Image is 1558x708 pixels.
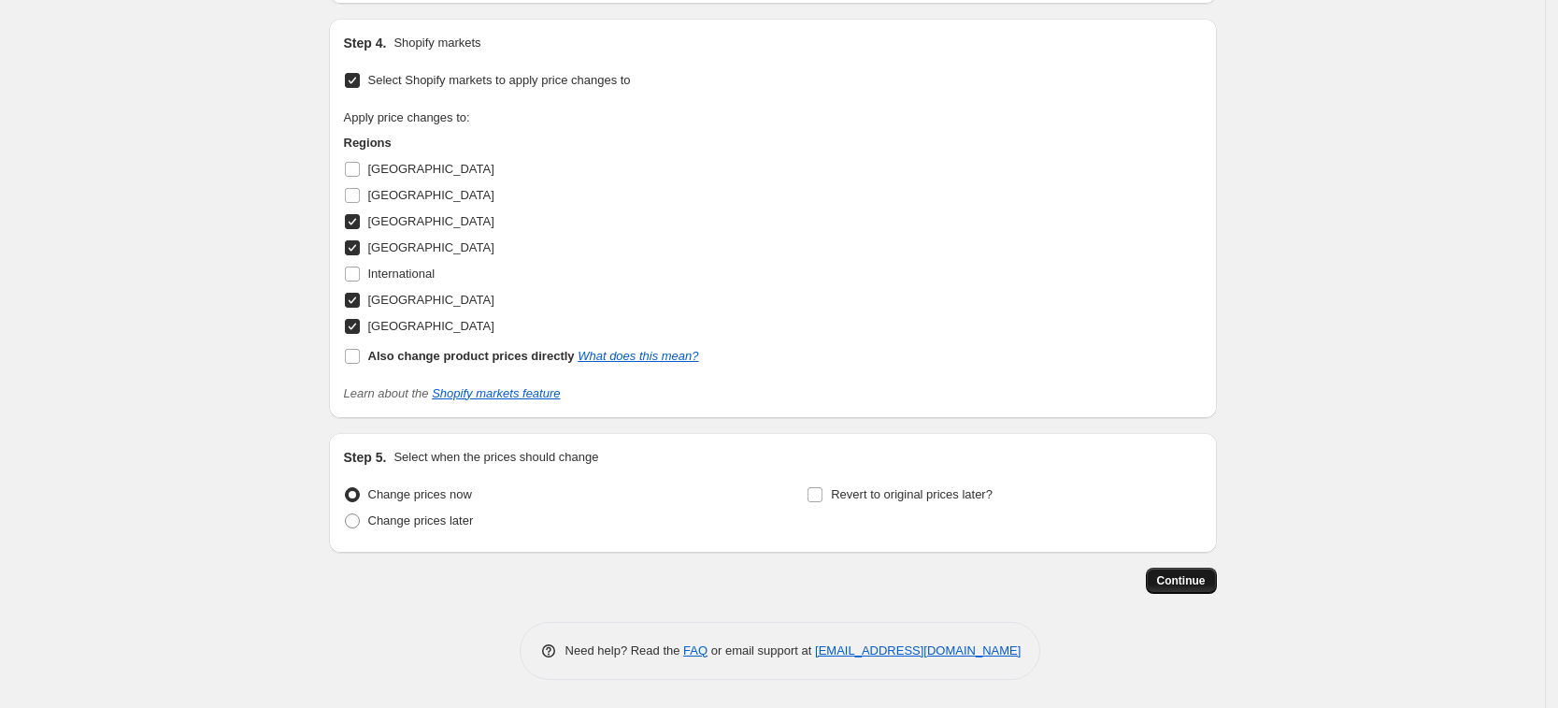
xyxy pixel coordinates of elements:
[344,448,387,467] h2: Step 5.
[831,487,993,501] span: Revert to original prices later?
[368,162,494,176] span: [GEOGRAPHIC_DATA]
[344,110,470,124] span: Apply price changes to:
[393,448,598,467] p: Select when the prices should change
[368,267,436,281] span: International
[368,349,575,363] b: Also change product prices directly
[368,240,494,254] span: [GEOGRAPHIC_DATA]
[578,349,698,363] a: What does this mean?
[368,188,494,202] span: [GEOGRAPHIC_DATA]
[344,134,699,152] h3: Regions
[565,643,684,657] span: Need help? Read the
[368,487,472,501] span: Change prices now
[1146,568,1217,594] button: Continue
[344,386,561,400] i: Learn about the
[368,293,494,307] span: [GEOGRAPHIC_DATA]
[393,34,480,52] p: Shopify markets
[368,513,474,527] span: Change prices later
[708,643,815,657] span: or email support at
[368,73,631,87] span: Select Shopify markets to apply price changes to
[368,319,494,333] span: [GEOGRAPHIC_DATA]
[344,34,387,52] h2: Step 4.
[432,386,560,400] a: Shopify markets feature
[815,643,1021,657] a: [EMAIL_ADDRESS][DOMAIN_NAME]
[368,214,494,228] span: [GEOGRAPHIC_DATA]
[683,643,708,657] a: FAQ
[1157,573,1206,588] span: Continue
